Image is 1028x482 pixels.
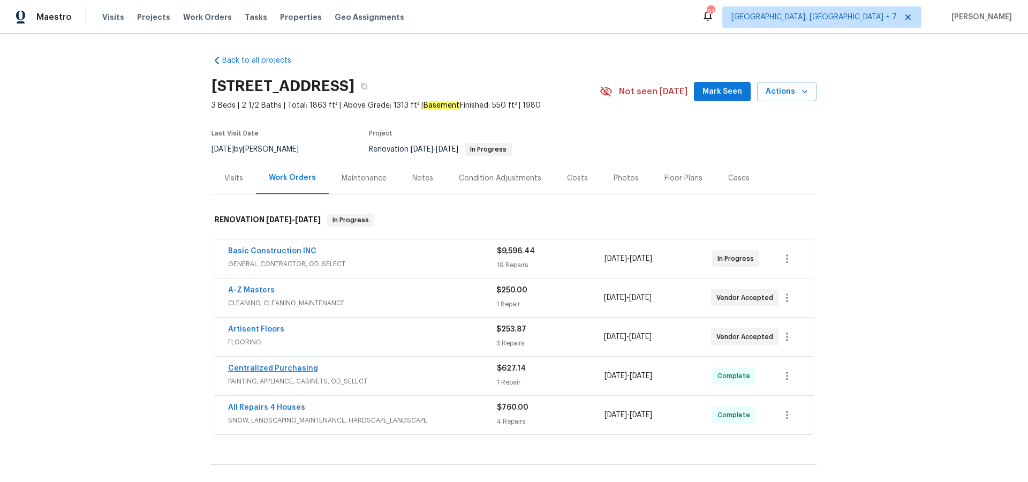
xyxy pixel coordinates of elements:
[497,247,535,255] span: $9,596.44
[183,12,232,22] span: Work Orders
[604,253,652,264] span: -
[211,146,234,153] span: [DATE]
[295,216,321,223] span: [DATE]
[228,376,497,387] span: PAINTING, APPLIANCE, CABINETS, OD_SELECT
[757,82,817,102] button: Actions
[496,338,603,349] div: 3 Repairs
[266,216,292,223] span: [DATE]
[604,255,627,262] span: [DATE]
[604,371,652,381] span: -
[604,294,626,302] span: [DATE]
[497,365,526,372] span: $627.14
[328,215,373,225] span: In Progress
[604,292,652,303] span: -
[228,415,497,426] span: SNOW, LANDSCAPING_MAINTENANCE, HARDSCAPE_LANDSCAPE
[36,12,72,22] span: Maestro
[137,12,170,22] span: Projects
[228,365,318,372] a: Centralized Purchasing
[211,100,600,111] span: 3 Beds | 2 1/2 Baths | Total: 1863 ft² | Above Grade: 1313 ft² | Finished: 550 ft² | 1980
[369,146,512,153] span: Renovation
[707,6,714,17] div: 61
[630,372,652,380] span: [DATE]
[497,377,604,388] div: 1 Repair
[211,81,354,92] h2: [STREET_ADDRESS]
[497,416,604,427] div: 4 Repairs
[614,173,639,184] div: Photos
[496,287,527,294] span: $250.00
[717,410,754,420] span: Complete
[716,292,777,303] span: Vendor Accepted
[245,13,267,21] span: Tasks
[604,333,626,341] span: [DATE]
[604,332,652,342] span: -
[630,255,652,262] span: [DATE]
[466,146,511,153] span: In Progress
[354,77,374,96] button: Copy Address
[211,55,314,66] a: Back to all projects
[459,173,541,184] div: Condition Adjustments
[496,326,526,333] span: $253.87
[629,333,652,341] span: [DATE]
[716,332,777,342] span: Vendor Accepted
[629,294,652,302] span: [DATE]
[211,143,312,156] div: by [PERSON_NAME]
[228,404,305,411] a: All Repairs 4 Houses
[766,85,808,99] span: Actions
[717,371,754,381] span: Complete
[702,85,742,99] span: Mark Seen
[604,372,627,380] span: [DATE]
[224,173,243,184] div: Visits
[228,337,496,348] span: FLOORING
[567,173,588,184] div: Costs
[664,173,702,184] div: Floor Plans
[411,146,433,153] span: [DATE]
[731,12,897,22] span: [GEOGRAPHIC_DATA], [GEOGRAPHIC_DATA] + 7
[211,130,259,137] span: Last Visit Date
[228,326,284,333] a: Artisent Floors
[369,130,392,137] span: Project
[228,287,275,294] a: A-Z Masters
[228,298,496,308] span: CLEANING, CLEANING_MAINTENANCE
[211,203,817,237] div: RENOVATION [DATE]-[DATE]In Progress
[102,12,124,22] span: Visits
[694,82,751,102] button: Mark Seen
[497,404,528,411] span: $760.00
[436,146,458,153] span: [DATE]
[728,173,750,184] div: Cases
[228,247,316,255] a: Basic Construction INC
[412,173,433,184] div: Notes
[497,260,604,270] div: 19 Repairs
[947,12,1012,22] span: [PERSON_NAME]
[423,101,460,110] em: Basement
[335,12,404,22] span: Geo Assignments
[717,253,758,264] span: In Progress
[496,299,603,310] div: 1 Repair
[604,410,652,420] span: -
[619,86,687,97] span: Not seen [DATE]
[604,411,627,419] span: [DATE]
[266,216,321,223] span: -
[342,173,387,184] div: Maintenance
[630,411,652,419] span: [DATE]
[411,146,458,153] span: -
[280,12,322,22] span: Properties
[228,259,497,269] span: GENERAL_CONTRACTOR, OD_SELECT
[269,172,316,183] div: Work Orders
[215,214,321,227] h6: RENOVATION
